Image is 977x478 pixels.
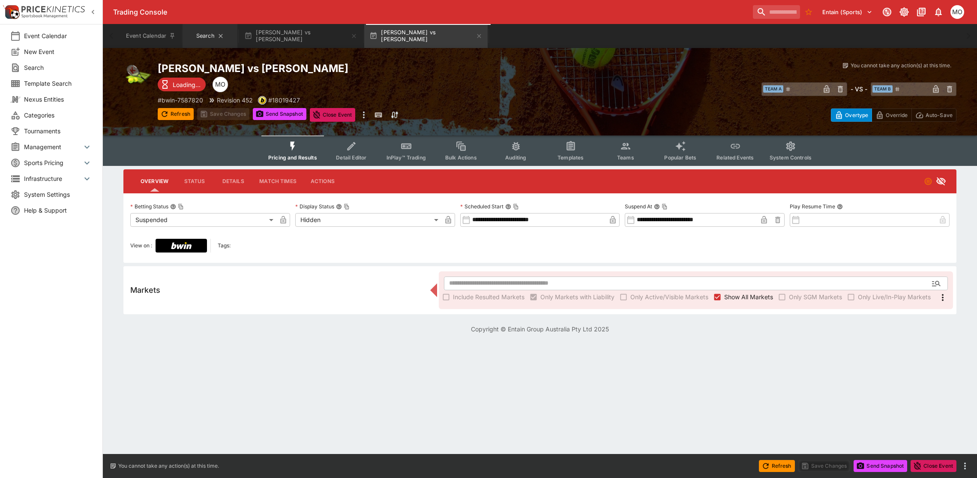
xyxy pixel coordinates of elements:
h5: Markets [130,285,160,295]
span: Only SGM Markets [789,292,842,301]
img: Sportsbook Management [21,14,68,18]
p: Scheduled Start [460,203,503,210]
button: No Bookmarks [802,5,815,19]
span: New Event [24,47,92,56]
div: Event type filters [261,135,818,166]
button: Suspend AtCopy To Clipboard [654,204,660,210]
button: Override [872,108,911,122]
svg: More [938,292,948,303]
button: Betting StatusCopy To Clipboard [170,204,176,210]
img: PriceKinetics [21,6,85,12]
button: Scheduled StartCopy To Clipboard [505,204,511,210]
div: Mark O'Loughlan [950,5,964,19]
span: System Settings [24,190,92,199]
p: You cannot take any action(s) at this time. [851,62,951,69]
div: Trading Console [113,8,749,17]
p: Override [886,111,908,120]
button: [PERSON_NAME] vs [PERSON_NAME] [239,24,363,48]
span: Show All Markets [724,292,773,301]
button: Copy To Clipboard [344,204,350,210]
img: tennis.png [123,62,151,89]
p: Copyright © Entain Group Australia Pty Ltd 2025 [103,325,977,334]
button: Notifications [931,4,946,20]
span: Pricing and Results [268,154,317,161]
button: Details [214,171,252,192]
span: Detail Editor [336,154,366,161]
span: System Controls [770,154,812,161]
p: Display Status [295,203,334,210]
span: Categories [24,111,92,120]
h2: Copy To Clipboard [158,62,557,75]
button: Connected to PK [879,4,895,20]
button: Toggle light/dark mode [896,4,912,20]
span: Only Markets with Liability [540,292,614,301]
span: Infrastructure [24,174,82,183]
button: Refresh [759,460,795,472]
h6: - VS - [851,84,867,93]
span: Bulk Actions [445,154,477,161]
span: Team A [763,85,783,93]
p: You cannot take any action(s) at this time. [118,462,219,470]
p: Play Resume Time [790,203,835,210]
svg: Suspended [924,177,932,186]
span: Tournaments [24,126,92,135]
label: Tags: [218,239,231,253]
span: Templates [557,154,584,161]
img: Bwin [171,242,192,249]
button: more [960,461,970,471]
p: Overtype [845,111,868,120]
p: Copy To Clipboard [268,96,300,105]
button: Overtype [831,108,872,122]
span: InPlay™ Trading [387,154,426,161]
button: Send Snapshot [253,108,306,120]
img: PriceKinetics Logo [3,3,20,21]
input: search [753,5,800,19]
div: Hidden [295,213,441,227]
p: Copy To Clipboard [158,96,203,105]
button: Send Snapshot [854,460,907,472]
p: Auto-Save [926,111,953,120]
div: Start From [831,108,956,122]
span: Include Resulted Markets [453,292,524,301]
div: Suspended [130,213,276,227]
button: Open [929,276,944,291]
button: more [359,108,369,122]
button: Mark O'Loughlan [948,3,967,21]
button: [PERSON_NAME] vs [PERSON_NAME] [364,24,488,48]
button: Close Event [911,460,956,472]
span: Sports Pricing [24,158,82,167]
p: Revision 452 [217,96,253,105]
span: Auditing [505,154,526,161]
button: Copy To Clipboard [178,204,184,210]
button: Refresh [158,108,194,120]
button: Match Times [252,171,303,192]
button: Search [183,24,237,48]
p: Betting Status [130,203,168,210]
button: Actions [303,171,342,192]
p: Suspend At [625,203,652,210]
button: Display StatusCopy To Clipboard [336,204,342,210]
div: Mark O'Loughlan [213,77,228,92]
svg: Hidden [936,176,946,186]
button: Documentation [914,4,929,20]
span: Popular Bets [664,154,696,161]
span: Teams [617,154,634,161]
button: Close Event [310,108,356,122]
button: Copy To Clipboard [513,204,519,210]
span: Management [24,142,82,151]
span: Team B [872,85,893,93]
img: bwin.png [258,96,266,104]
button: Overview [134,171,175,192]
span: Nexus Entities [24,95,92,104]
div: bwin [258,96,267,105]
label: View on : [130,239,152,253]
span: Search [24,63,92,72]
span: Template Search [24,79,92,88]
button: Select Tenant [817,5,878,19]
span: Only Active/Visible Markets [630,292,708,301]
button: Play Resume Time [837,204,843,210]
span: Related Events [716,154,754,161]
span: Help & Support [24,206,92,215]
span: Event Calendar [24,31,92,40]
button: Auto-Save [911,108,956,122]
